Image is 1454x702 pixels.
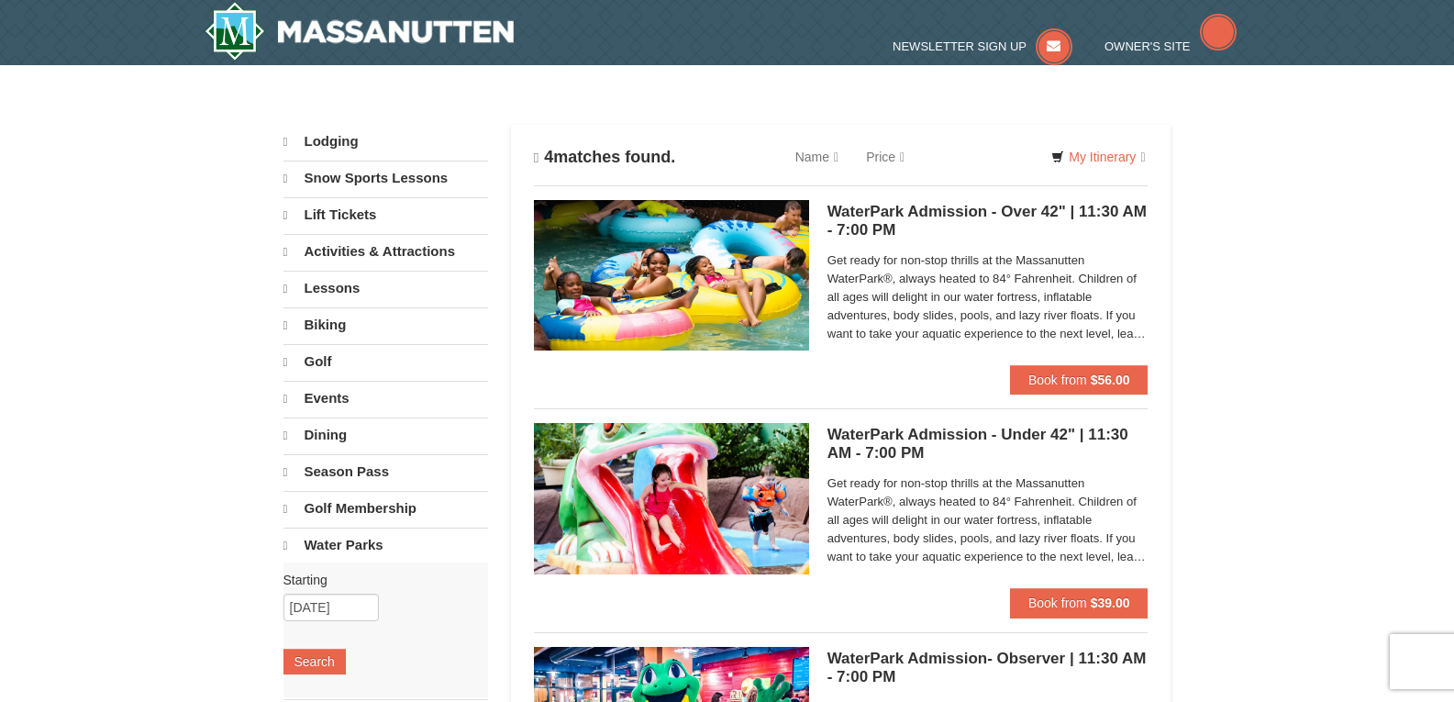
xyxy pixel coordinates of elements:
[283,381,488,416] a: Events
[827,203,1149,240] h5: WaterPark Admission - Over 42" | 11:30 AM - 7:00 PM
[534,200,809,351] img: 6619917-1560-394ba125.jpg
[283,649,346,674] button: Search
[283,571,474,589] label: Starting
[1028,373,1087,387] span: Book from
[1010,588,1149,618] button: Book from $39.00
[283,528,488,563] a: Water Parks
[283,271,488,306] a: Lessons
[1104,39,1237,53] a: Owner's Site
[1010,365,1149,395] button: Book from $56.00
[205,2,515,61] a: Massanutten Resort
[283,418,488,452] a: Dining
[893,39,1027,53] span: Newsletter Sign Up
[1104,39,1191,53] span: Owner's Site
[1091,373,1130,387] strong: $56.00
[283,125,488,159] a: Lodging
[852,139,918,175] a: Price
[827,650,1149,686] h5: WaterPark Admission- Observer | 11:30 AM - 7:00 PM
[205,2,515,61] img: Massanutten Resort Logo
[893,39,1072,53] a: Newsletter Sign Up
[283,344,488,379] a: Golf
[1028,596,1087,610] span: Book from
[534,423,809,574] img: 6619917-1570-0b90b492.jpg
[283,197,488,232] a: Lift Tickets
[283,454,488,489] a: Season Pass
[283,234,488,269] a: Activities & Attractions
[1091,596,1130,610] strong: $39.00
[827,426,1149,462] h5: WaterPark Admission - Under 42" | 11:30 AM - 7:00 PM
[283,161,488,195] a: Snow Sports Lessons
[827,474,1149,566] span: Get ready for non-stop thrills at the Massanutten WaterPark®, always heated to 84° Fahrenheit. Ch...
[827,251,1149,343] span: Get ready for non-stop thrills at the Massanutten WaterPark®, always heated to 84° Fahrenheit. Ch...
[1039,143,1157,171] a: My Itinerary
[283,307,488,342] a: Biking
[283,491,488,526] a: Golf Membership
[782,139,852,175] a: Name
